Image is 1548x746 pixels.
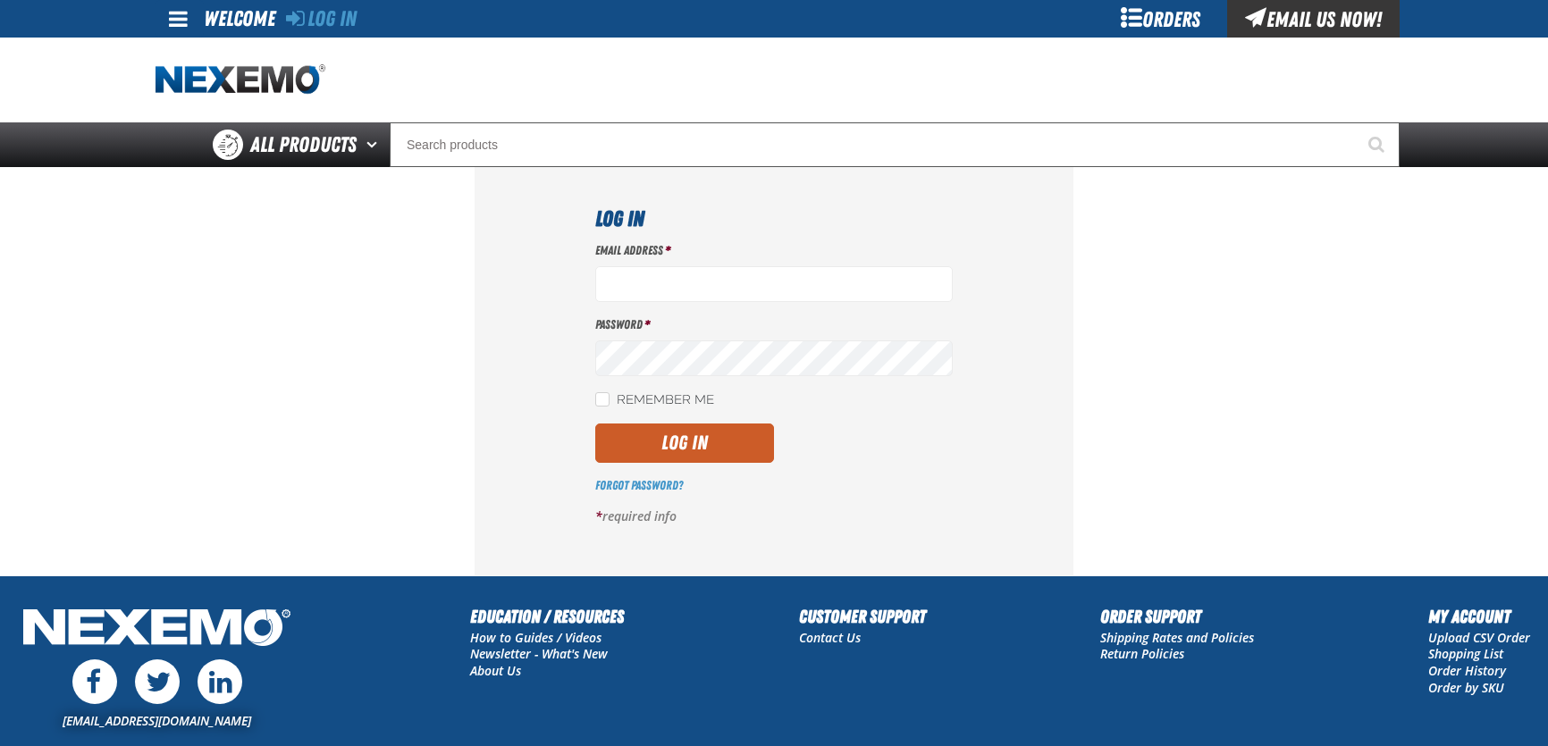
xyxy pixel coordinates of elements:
label: Remember Me [595,392,714,409]
input: Remember Me [595,392,610,407]
a: How to Guides / Videos [470,629,602,646]
label: Password [595,316,953,333]
button: Start Searching [1355,122,1400,167]
a: Contact Us [799,629,861,646]
a: Shopping List [1428,645,1503,662]
p: required info [595,508,953,525]
a: [EMAIL_ADDRESS][DOMAIN_NAME] [63,712,251,729]
h2: My Account [1428,603,1530,630]
a: Order by SKU [1428,679,1504,696]
a: Order History [1428,662,1506,679]
h2: Order Support [1100,603,1254,630]
h2: Education / Resources [470,603,624,630]
a: Return Policies [1100,645,1184,662]
img: Nexemo Logo [18,603,296,656]
a: Forgot Password? [595,478,683,492]
a: About Us [470,662,521,679]
input: Search [390,122,1400,167]
a: Log In [286,6,357,31]
a: Upload CSV Order [1428,629,1530,646]
a: Shipping Rates and Policies [1100,629,1254,646]
button: Log In [595,423,774,463]
a: Newsletter - What's New [470,645,608,662]
h2: Customer Support [799,603,926,630]
label: Email Address [595,242,953,259]
span: All Products [250,129,357,161]
button: Open All Products pages [360,122,390,167]
a: Home [156,64,325,96]
h1: Log In [595,203,953,235]
img: Nexemo logo [156,64,325,96]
